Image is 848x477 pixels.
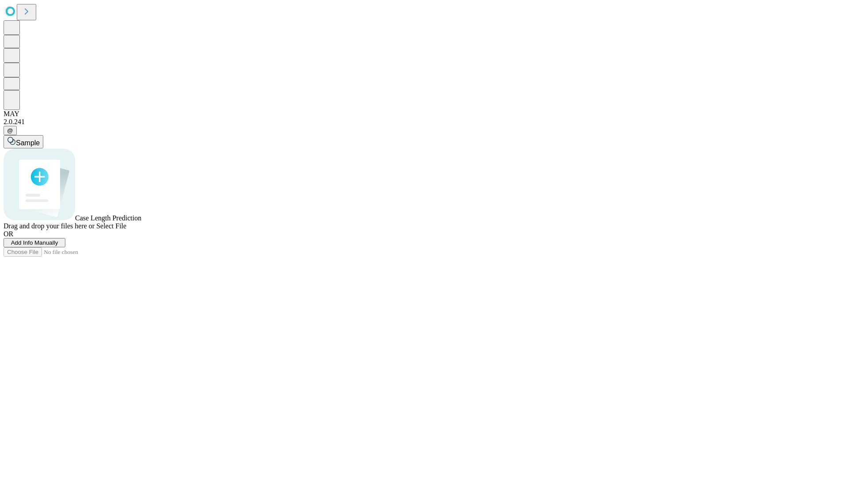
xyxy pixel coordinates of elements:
button: Add Info Manually [4,238,65,247]
span: Sample [16,139,40,147]
span: Select File [96,222,126,230]
span: Case Length Prediction [75,214,141,222]
button: Sample [4,135,43,148]
span: Add Info Manually [11,239,58,246]
div: MAY [4,110,844,118]
div: 2.0.241 [4,118,844,126]
span: @ [7,127,13,134]
span: OR [4,230,13,238]
span: Drag and drop your files here or [4,222,95,230]
button: @ [4,126,17,135]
